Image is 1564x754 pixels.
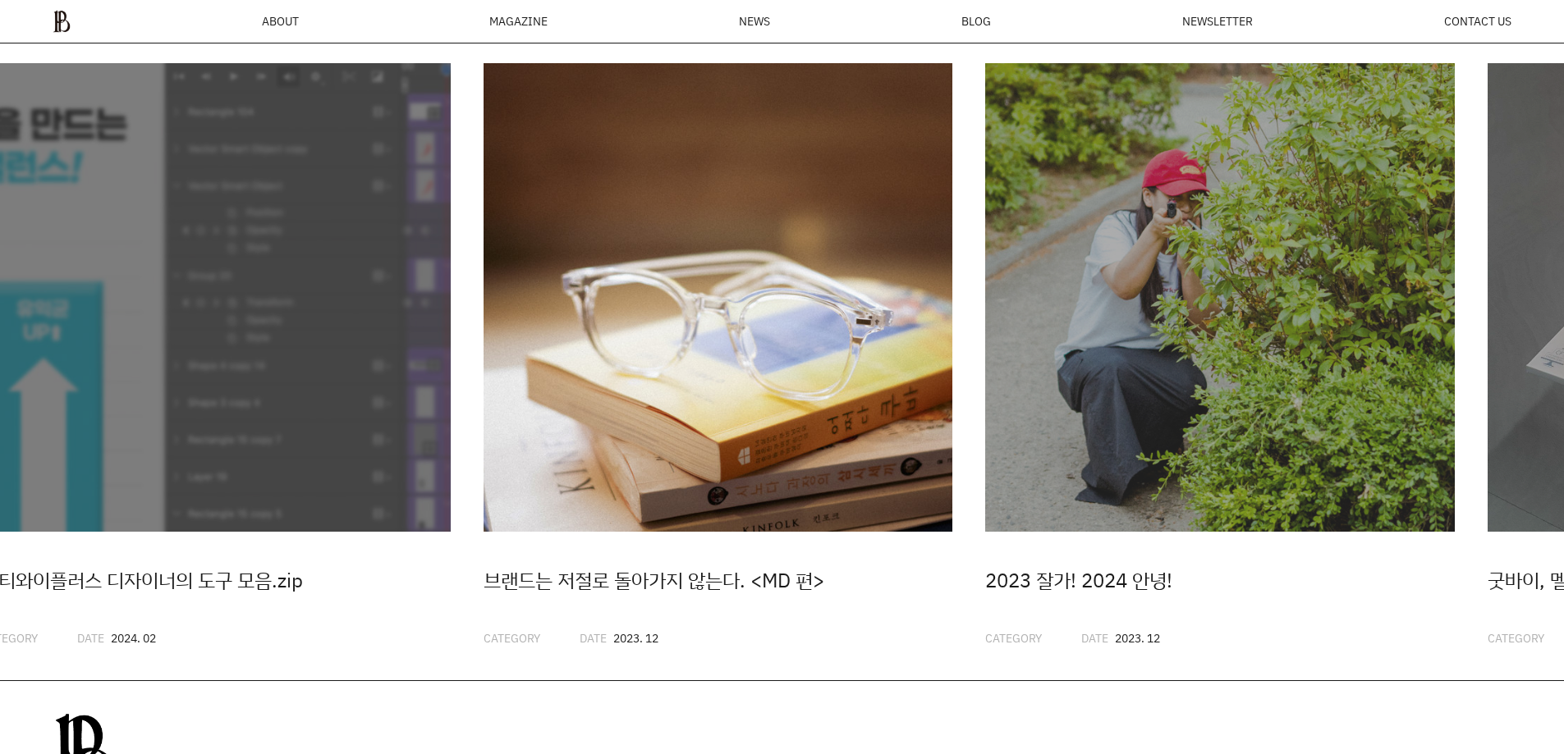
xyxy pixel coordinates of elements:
a: 4 / 20 [985,63,1455,647]
a: ABOUT [262,16,299,27]
a: BLOG [961,16,991,27]
span: CATEGORY [1488,630,1544,646]
img: ba379d5522eb3.png [53,10,71,33]
span: DATE [580,630,607,646]
span: CATEGORY [484,630,540,646]
span: 2023. 12 [1115,630,1160,646]
span: DATE [1081,630,1108,646]
span: 2024. 02 [111,630,156,646]
div: 2023 잘가! 2024 안녕! [985,564,1455,596]
div: MAGAZINE [489,16,548,27]
a: 3 / 20 [484,63,953,647]
img: aaf50f1aa1235.jpg [985,63,1455,532]
div: 브랜드는 저절로 돌아가지 않는다. <MD 편> [484,564,953,596]
a: NEWSLETTER [1182,16,1253,27]
a: NEWS [739,16,770,27]
img: 2d0a80d03acde.jpg [484,63,953,532]
span: 2023. 12 [613,630,658,646]
span: CATEGORY [985,630,1042,646]
span: DATE [77,630,104,646]
a: CONTACT US [1444,16,1511,27]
